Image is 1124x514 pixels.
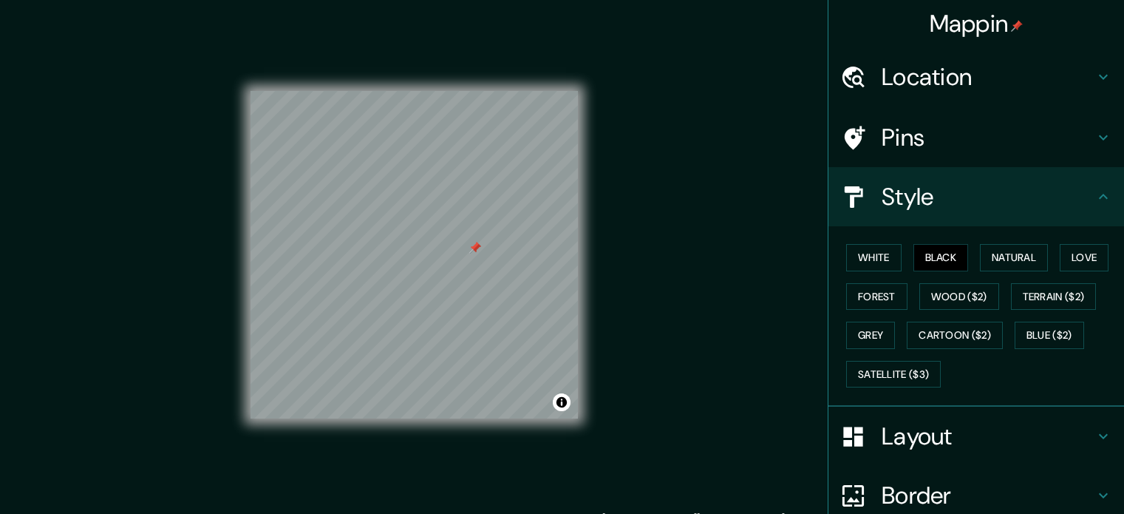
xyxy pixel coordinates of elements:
iframe: Help widget launcher [992,456,1108,498]
h4: Pins [882,123,1094,152]
button: Cartoon ($2) [907,322,1003,349]
h4: Layout [882,422,1094,451]
div: Layout [828,407,1124,466]
button: White [846,244,902,271]
div: Pins [828,108,1124,167]
div: Style [828,167,1124,226]
button: Grey [846,322,895,349]
button: Natural [980,244,1048,271]
h4: Location [882,62,1094,92]
button: Love [1060,244,1108,271]
button: Toggle attribution [553,393,570,411]
h4: Mappin [930,9,1023,38]
button: Satellite ($3) [846,361,941,388]
h4: Border [882,481,1094,510]
button: Black [913,244,969,271]
img: pin-icon.png [1011,20,1023,32]
canvas: Map [251,91,578,419]
div: Location [828,47,1124,106]
button: Terrain ($2) [1011,283,1097,311]
h4: Style [882,182,1094,212]
button: Forest [846,283,907,311]
button: Blue ($2) [1015,322,1084,349]
button: Wood ($2) [919,283,999,311]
